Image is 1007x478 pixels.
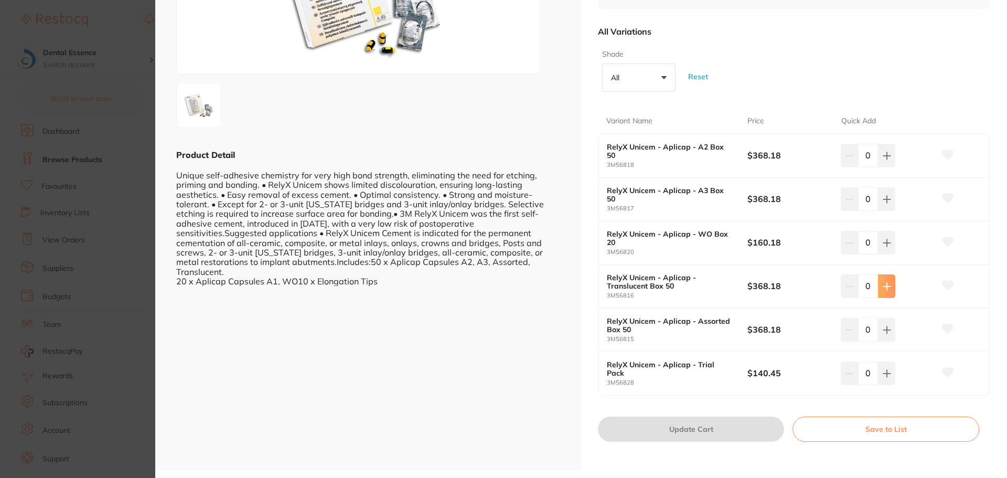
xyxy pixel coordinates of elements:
[607,230,733,247] b: RelyX Unicem - Aplicap - WO Box 20
[607,292,747,299] small: 3M56816
[607,186,733,203] b: RelyX Unicem - Aplicap - A3 Box 50
[747,324,832,335] b: $368.18
[598,26,651,37] p: All Variations
[602,49,672,60] label: Shade
[747,116,764,126] p: Price
[607,205,747,212] small: 3M56817
[747,193,832,205] b: $368.18
[747,150,832,161] b: $368.18
[176,161,560,286] div: Unique self-adhesive chemistry for very high bond strength, eliminating the need for etching, pri...
[606,116,652,126] p: Variant Name
[841,116,876,126] p: Quick Add
[607,317,733,334] b: RelyX Unicem - Aplicap - Assorted Box 50
[747,237,832,248] b: $160.18
[602,63,676,92] button: All
[607,143,733,160] b: RelyX Unicem - Aplicap - A2 Box 50
[792,417,979,442] button: Save to List
[598,417,784,442] button: Update Cart
[180,87,218,124] img: PTE5MjA
[607,249,747,256] small: 3M56820
[747,280,832,292] b: $368.18
[747,367,832,379] b: $140.45
[176,150,235,160] b: Product Detail
[607,360,733,377] b: RelyX Unicem - Aplicap - Trial Pack
[607,162,747,168] small: 3M56818
[611,73,624,82] p: All
[685,58,711,96] button: Reset
[607,336,747,343] small: 3M56815
[607,273,733,290] b: RelyX Unicem - Aplicap - Translucent Box 50
[607,379,747,386] small: 3M56828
